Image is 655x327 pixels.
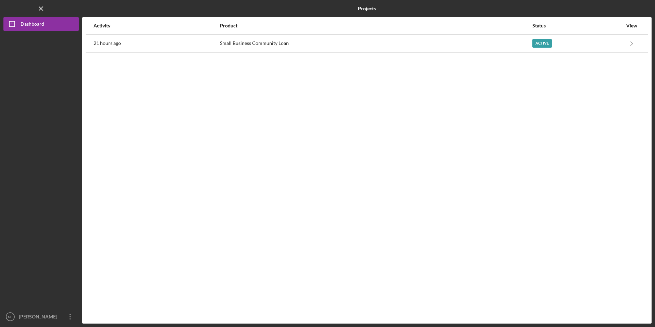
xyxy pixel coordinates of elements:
[21,17,44,33] div: Dashboard
[220,35,532,52] div: Small Business Community Loan
[3,310,79,324] button: ML[PERSON_NAME]
[532,23,622,28] div: Status
[532,39,552,48] div: Active
[94,40,121,46] time: 2025-09-15 22:33
[220,23,532,28] div: Product
[8,315,13,319] text: ML
[623,23,640,28] div: View
[94,23,219,28] div: Activity
[358,6,376,11] b: Projects
[3,17,79,31] button: Dashboard
[17,310,62,325] div: [PERSON_NAME]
